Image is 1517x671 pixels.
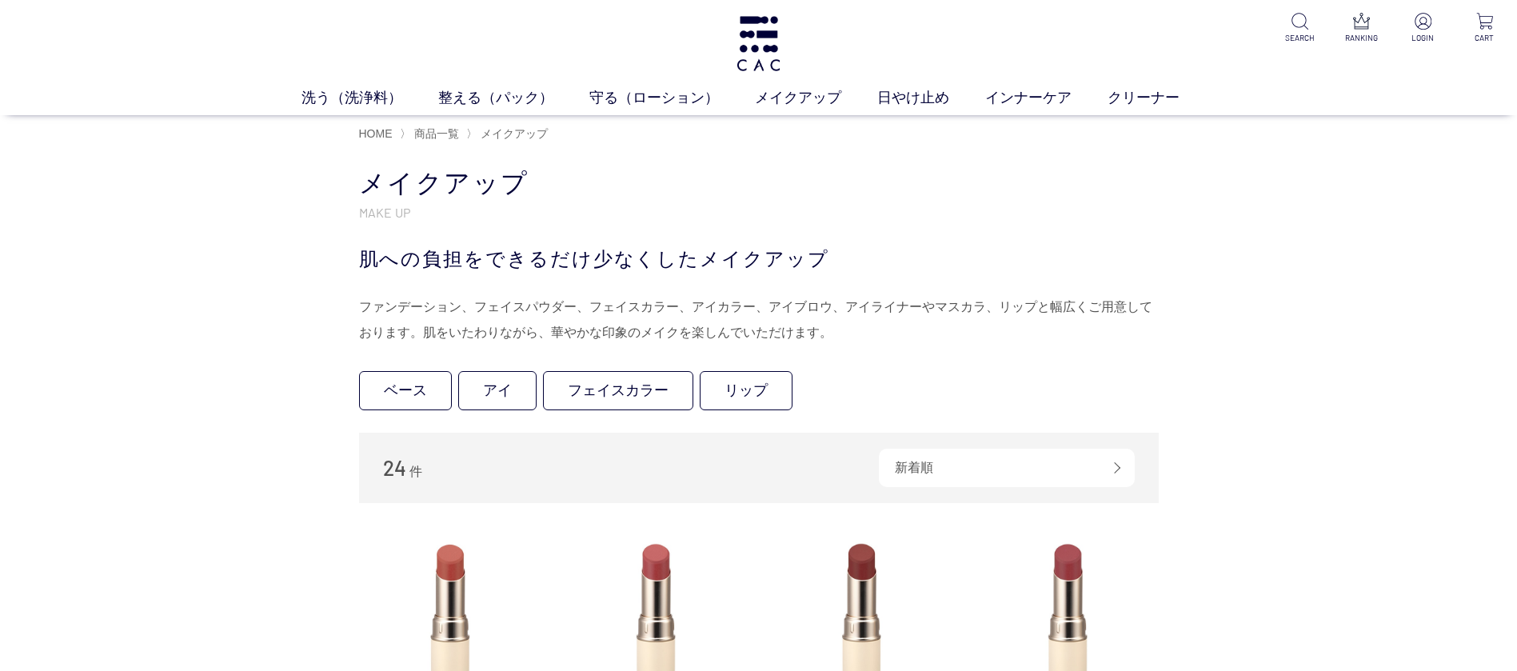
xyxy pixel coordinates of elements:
a: ベース [359,371,452,410]
a: リップ [700,371,792,410]
div: 肌への負担をできるだけ少なくしたメイクアップ [359,245,1159,274]
a: 日やけ止め [877,87,985,109]
a: RANKING [1342,13,1381,44]
a: メイクアップ [755,87,877,109]
li: 〉 [400,126,463,142]
a: インナーケア [985,87,1108,109]
span: 件 [409,465,422,478]
h1: メイクアップ [359,166,1159,201]
p: RANKING [1342,32,1381,44]
a: HOME [359,127,393,140]
img: logo [734,16,783,71]
span: 商品一覧 [414,127,459,140]
a: CART [1465,13,1504,44]
span: メイクアップ [481,127,548,140]
li: 〉 [466,126,552,142]
a: アイ [458,371,537,410]
a: SEARCH [1280,13,1319,44]
a: クリーナー [1108,87,1216,109]
a: 守る（ローション） [589,87,755,109]
a: メイクアップ [477,127,548,140]
a: フェイスカラー [543,371,693,410]
p: LOGIN [1403,32,1443,44]
div: 新着順 [879,449,1135,487]
p: MAKE UP [359,204,1159,221]
a: 商品一覧 [411,127,459,140]
div: ファンデーション、フェイスパウダー、フェイスカラー、アイカラー、アイブロウ、アイライナーやマスカラ、リップと幅広くご用意しております。肌をいたわりながら、華やかな印象のメイクを楽しんでいただけます。 [359,294,1159,345]
a: LOGIN [1403,13,1443,44]
a: 整える（パック） [438,87,589,109]
p: SEARCH [1280,32,1319,44]
p: CART [1465,32,1504,44]
a: 洗う（洗浄料） [301,87,438,109]
span: 24 [383,455,406,480]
